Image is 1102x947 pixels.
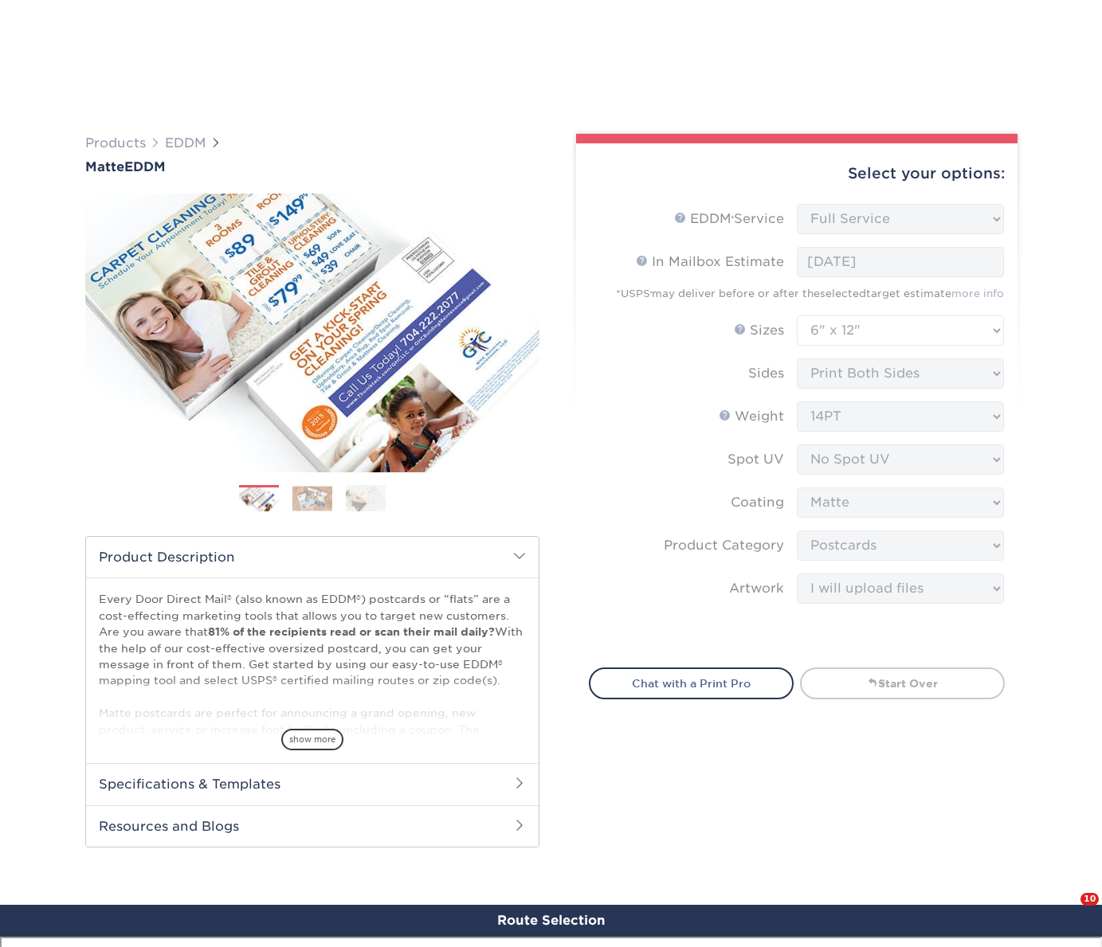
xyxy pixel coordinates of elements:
img: EDDM 01 [239,487,279,513]
strong: 81% of the recipients read or scan their mail daily? [208,625,495,638]
h1: EDDM [85,159,539,174]
a: EDDM [165,135,206,151]
span: 10 [1080,893,1099,906]
span: Matte [85,159,124,174]
img: Matte 01 [85,182,539,484]
img: EDDM 03 [346,484,386,512]
p: Every Door Direct Mail® (also known as EDDM®) postcards or “flats” are a cost-effecting marketing... [99,591,526,916]
iframe: Google Customer Reviews [4,898,135,941]
h2: Specifications & Templates [86,763,539,804]
h2: Product Description [86,537,539,577]
a: Start Over [800,667,1005,699]
iframe: Intercom live chat [1048,893,1086,931]
a: Chat with a Print Pro [589,667,794,699]
img: EDDM 02 [292,486,332,511]
span: show more [281,729,343,750]
a: MatteEDDM [85,159,539,174]
a: Products [85,135,146,151]
h2: Resources and Blogs [86,805,539,847]
div: Select your options: [589,143,1005,204]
